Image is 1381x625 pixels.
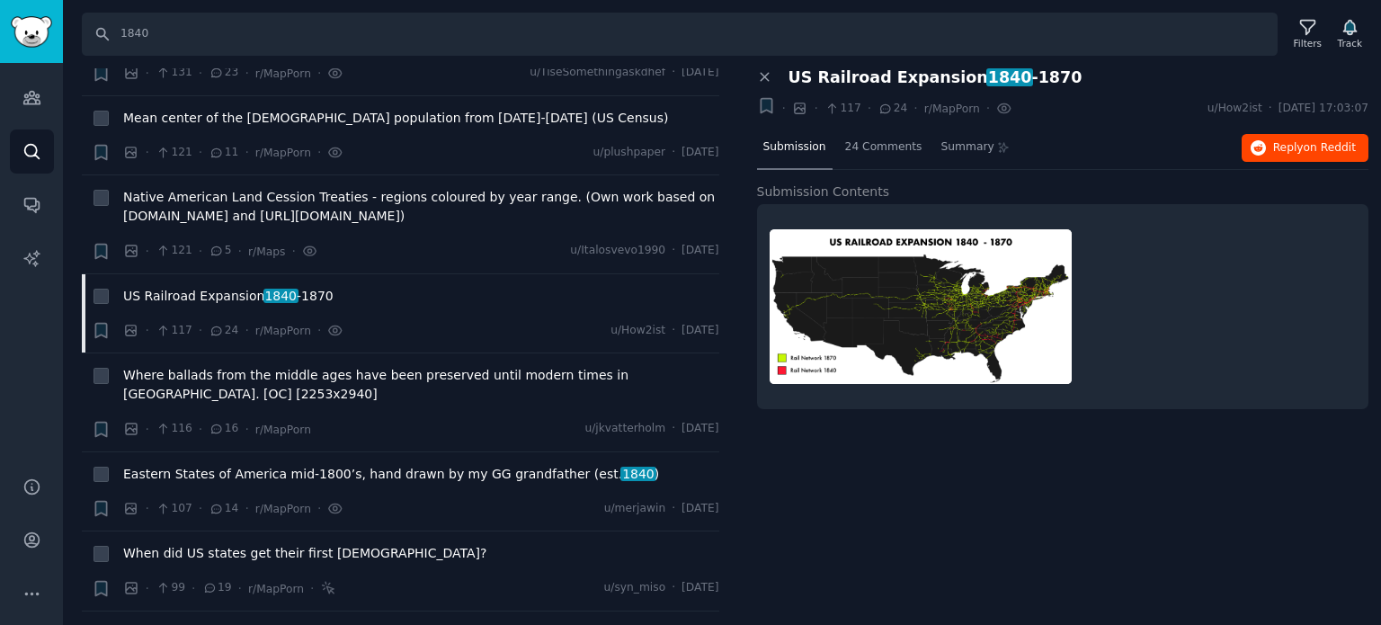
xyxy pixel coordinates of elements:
[682,243,718,259] span: [DATE]
[11,16,52,48] img: GummySearch logo
[255,147,311,159] span: r/MapPorn
[156,145,192,161] span: 121
[156,65,192,81] span: 131
[238,579,242,598] span: ·
[913,99,917,118] span: ·
[604,580,666,596] span: u/syn_miso
[1304,141,1356,154] span: on Reddit
[672,145,675,161] span: ·
[209,65,238,81] span: 23
[248,246,285,258] span: r/Maps
[255,503,311,515] span: r/MapPorn
[245,420,248,439] span: ·
[986,68,1033,86] span: 1840
[199,420,202,439] span: ·
[123,544,486,563] a: When did US states get their first [DEMOGRAPHIC_DATA]?
[209,421,238,437] span: 16
[317,321,321,340] span: ·
[123,465,659,484] a: Eastern States of America mid-1800’s, hand drawn by my GG grandfather (est.1840)
[146,143,149,162] span: ·
[263,289,298,303] span: 1840
[878,101,907,117] span: 24
[199,242,202,261] span: ·
[199,143,202,162] span: ·
[255,424,311,436] span: r/MapPorn
[682,145,718,161] span: [DATE]
[770,229,1072,384] img: US Railroad Expansion 1840-1870
[146,242,149,261] span: ·
[1338,37,1362,49] div: Track
[1269,101,1272,117] span: ·
[209,501,238,517] span: 14
[986,99,990,118] span: ·
[604,501,666,517] span: u/merjawin
[672,323,675,339] span: ·
[682,501,718,517] span: [DATE]
[682,323,718,339] span: [DATE]
[317,499,321,518] span: ·
[199,321,202,340] span: ·
[156,501,192,517] span: 107
[530,65,665,81] span: u/TiseSomethingaskdhef
[192,579,195,598] span: ·
[245,143,248,162] span: ·
[672,243,675,259] span: ·
[1242,134,1368,163] button: Replyon Reddit
[123,465,659,484] span: Eastern States of America mid-1800’s, hand drawn by my GG grandfather (est. )
[317,64,321,83] span: ·
[620,467,655,481] span: 1840
[672,421,675,437] span: ·
[868,99,871,118] span: ·
[156,243,192,259] span: 121
[123,188,719,226] a: Native American Land Cession Treaties - regions coloured by year range. (Own work based on [DOMAI...
[146,499,149,518] span: ·
[199,64,202,83] span: ·
[814,99,817,118] span: ·
[156,323,192,339] span: 117
[682,65,718,81] span: [DATE]
[672,501,675,517] span: ·
[824,101,861,117] span: 117
[245,64,248,83] span: ·
[845,139,922,156] span: 24 Comments
[1279,101,1368,117] span: [DATE] 17:03:07
[199,499,202,518] span: ·
[317,143,321,162] span: ·
[123,366,719,404] a: Where ballads from the middle ages have been preserved until modern times in [GEOGRAPHIC_DATA]. [...
[672,65,675,81] span: ·
[782,99,786,118] span: ·
[245,321,248,340] span: ·
[757,183,890,201] span: Submission Contents
[82,13,1278,56] input: Search Keyword
[156,580,185,596] span: 99
[1332,15,1368,53] button: Track
[146,321,149,340] span: ·
[209,243,231,259] span: 5
[682,421,718,437] span: [DATE]
[123,109,668,128] a: Mean center of the [DEMOGRAPHIC_DATA] population from [DATE]-[DATE] (US Census)
[255,325,311,337] span: r/MapPorn
[763,139,826,156] span: Submission
[310,579,314,598] span: ·
[940,139,993,156] span: Summary
[610,323,665,339] span: u/How2ist
[209,145,238,161] span: 11
[123,287,334,306] span: US Railroad Expansion -1870
[682,580,718,596] span: [DATE]
[245,499,248,518] span: ·
[672,580,675,596] span: ·
[156,421,192,437] span: 116
[570,243,665,259] span: u/Italosvevo1990
[238,242,242,261] span: ·
[255,67,311,80] span: r/MapPorn
[146,579,149,598] span: ·
[593,145,666,161] span: u/plushpaper
[1207,101,1262,117] span: u/How2ist
[291,242,295,261] span: ·
[123,287,334,306] a: US Railroad Expansion1840-1870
